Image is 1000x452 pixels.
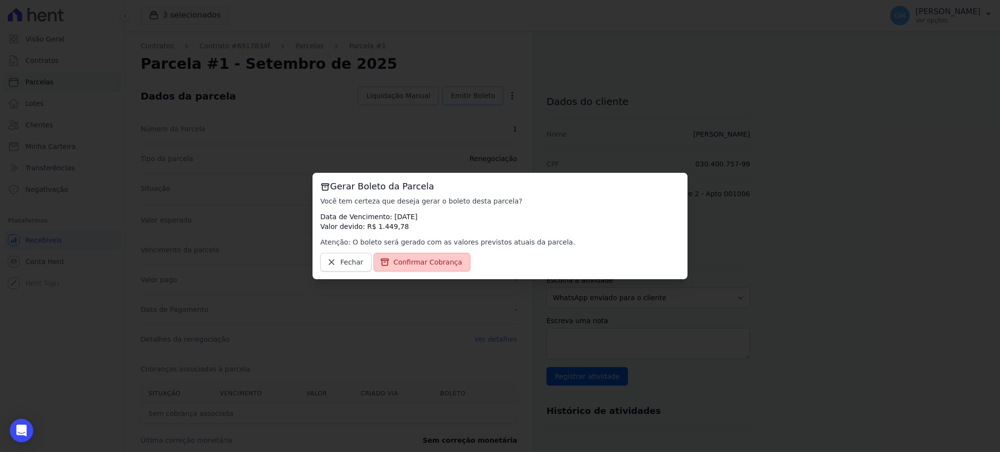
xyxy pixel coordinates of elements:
[320,237,680,247] p: Atenção: O boleto será gerado com as valores previstos atuais da parcela.
[10,419,33,442] div: Open Intercom Messenger
[340,257,363,267] span: Fechar
[394,257,462,267] span: Confirmar Cobrança
[320,253,372,271] a: Fechar
[374,253,471,271] a: Confirmar Cobrança
[320,196,680,206] p: Você tem certeza que deseja gerar o boleto desta parcela?
[320,212,680,231] p: Data de Vencimento: [DATE] Valor devido: R$ 1.449,78
[320,181,680,192] h3: Gerar Boleto da Parcela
